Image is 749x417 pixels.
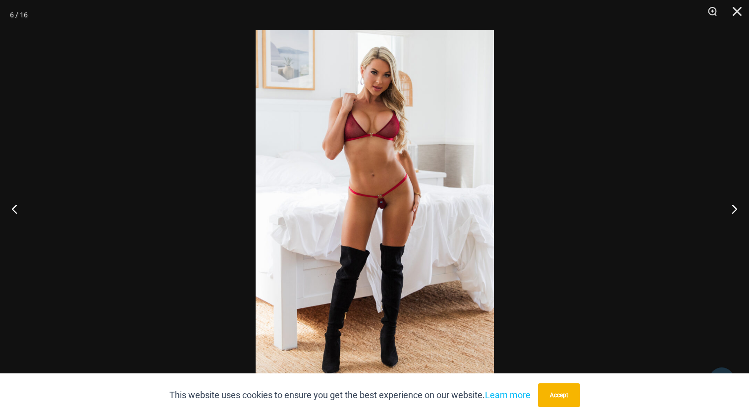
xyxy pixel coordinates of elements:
div: 6 / 16 [10,7,28,22]
img: Guilty Pleasures Red 1045 Bra 689 Micro 01 [256,30,494,387]
a: Learn more [485,390,531,400]
button: Accept [538,383,580,407]
button: Next [712,184,749,234]
p: This website uses cookies to ensure you get the best experience on our website. [169,388,531,403]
